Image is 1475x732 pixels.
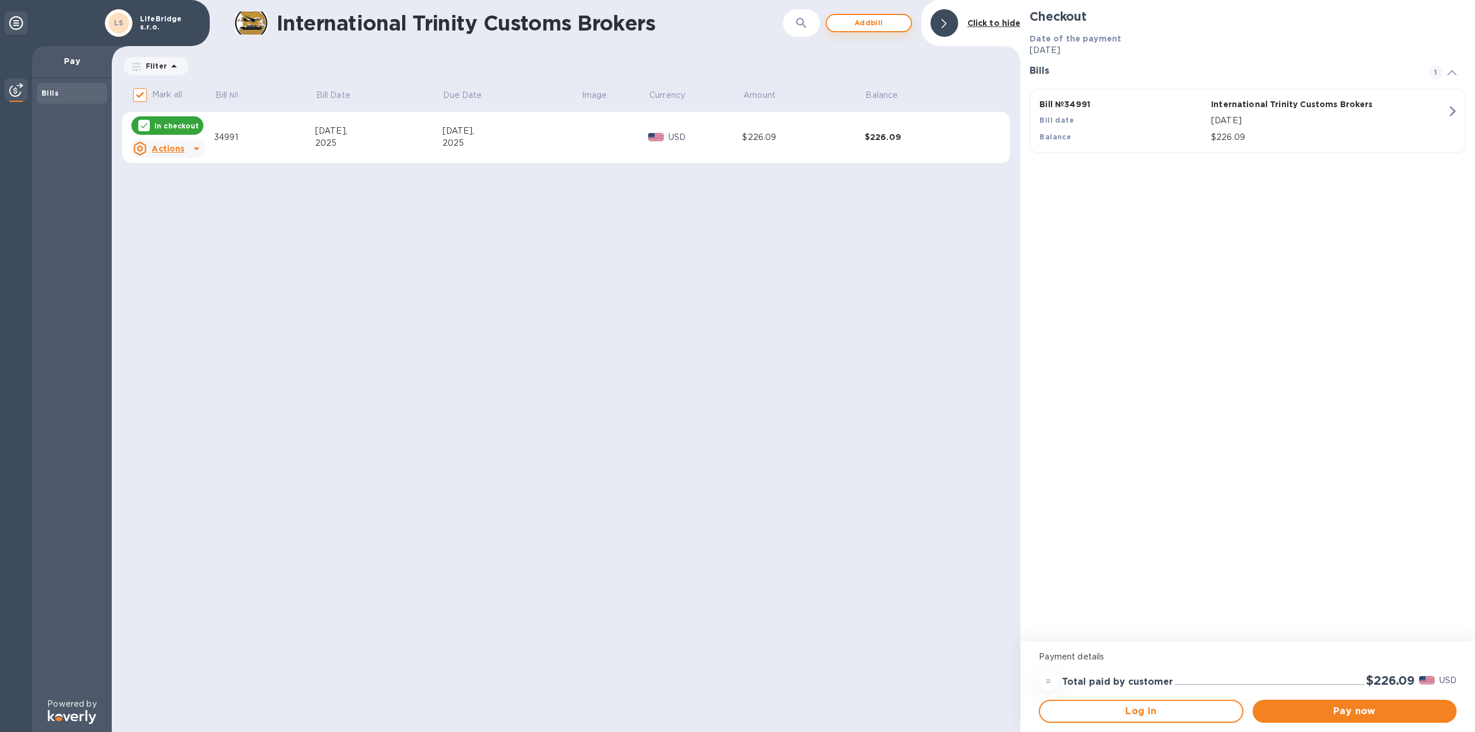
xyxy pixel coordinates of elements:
[1253,700,1457,723] button: Pay now
[442,137,581,149] div: 2025
[48,710,96,724] img: Logo
[1211,115,1447,127] p: [DATE]
[1039,98,1207,110] p: Bill № 34991
[152,89,182,101] p: Mark all
[277,11,783,35] h1: International Trinity Customs Brokers
[1419,676,1435,684] img: USD
[1049,704,1232,718] span: Log in
[967,18,1021,28] b: Click to hide
[1429,66,1443,79] span: 1
[47,698,96,710] p: Powered by
[1366,673,1415,688] h2: $226.09
[1039,700,1243,723] button: Log in
[1039,651,1457,663] p: Payment details
[1211,98,1378,110] p: International Trinity Customs Brokers
[865,89,913,101] span: Balance
[315,125,442,137] div: [DATE],
[836,16,902,30] span: Add bill
[215,89,239,101] p: Bill №
[1039,116,1074,124] b: Bill date
[141,61,167,71] p: Filter
[865,89,898,101] p: Balance
[668,131,743,143] p: USD
[1030,89,1466,153] button: Bill №34991International Trinity Customs BrokersBill date[DATE]Balance$226.09
[1262,704,1447,718] span: Pay now
[743,89,776,101] p: Amount
[1062,677,1173,688] h3: Total paid by customer
[1030,44,1466,56] p: [DATE]
[114,18,124,27] b: LS
[316,89,350,101] p: Bill Date
[1211,131,1447,143] p: $226.09
[742,131,864,143] div: $226.09
[41,89,59,97] b: Bills
[154,121,199,131] p: In checkout
[140,15,198,31] p: LifeBridge s.r.o.
[648,133,664,141] img: USD
[1039,672,1057,691] div: =
[152,144,184,153] u: Actions
[743,89,791,101] span: Amount
[1030,9,1466,24] h2: Checkout
[1030,34,1121,43] b: Date of the payment
[443,89,482,101] p: Due Date
[1030,66,1415,77] h3: Bills
[315,137,442,149] div: 2025
[41,55,103,67] p: Pay
[214,131,315,143] div: 34991
[1039,132,1071,141] b: Balance
[1439,674,1457,687] p: USD
[215,89,254,101] span: Bill №
[826,14,912,32] button: Addbill
[442,125,581,137] div: [DATE],
[649,89,685,101] p: Currency
[865,131,988,143] div: $226.09
[316,89,365,101] span: Bill Date
[582,89,607,101] p: Image
[443,89,497,101] span: Due Date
